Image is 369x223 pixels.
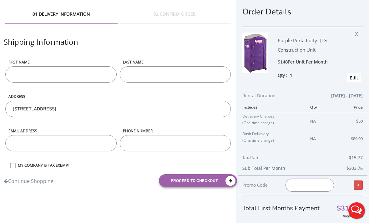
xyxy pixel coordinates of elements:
[278,58,343,66] div: $148
[349,154,363,161] span: $15.77
[337,205,363,212] span: $311.35
[5,59,117,65] label: First name
[242,92,363,103] div: Rental Duration
[355,29,361,37] span: X
[242,6,363,17] h1: Order Details
[332,103,367,112] th: Price
[346,165,363,171] b: $303.76
[4,37,233,59] div: Shipping Information
[238,103,306,112] th: Includes
[120,128,231,134] label: phone number
[354,180,363,190] a: X
[242,137,301,144] p: (One time charge)
[242,165,285,171] b: Sub Total Per Month
[5,128,117,134] label: Email address
[306,112,332,130] td: NA
[242,119,301,126] p: (One time charge)
[15,163,233,168] label: MY COMPANY IS TAX EXEMPT
[242,181,276,189] div: Promo Code
[159,174,237,187] button: proceed to checkout
[242,154,363,165] div: Tax Rate
[332,130,367,147] td: $89.99
[288,59,328,65] span: Per Unit Per Month
[306,130,332,147] td: NA
[119,11,231,24] div: 02 CONFIRM ORDER
[278,33,343,58] div: Purple Porta Potty: JTG Construction Unit
[350,75,358,81] a: Edit
[290,72,292,78] span: 1
[306,103,332,112] th: Qty
[344,198,369,223] button: Live Chat
[343,214,363,218] a: View Details
[238,130,306,147] td: Rush Delievery
[5,11,117,24] div: 01 DELIVERY INFORMATION
[242,195,363,213] div: Total First Months Payment
[4,175,53,185] a: Continue Shopping
[120,59,231,65] label: LAST NAME
[331,92,363,99] span: [DATE] - [DATE]
[332,112,367,130] td: $50
[278,72,343,79] div: Qty :
[238,112,306,130] td: Delievery Charges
